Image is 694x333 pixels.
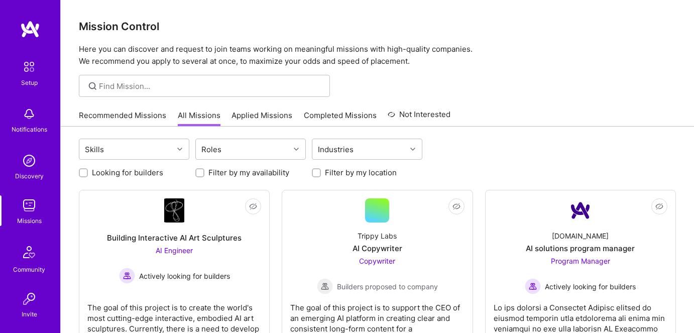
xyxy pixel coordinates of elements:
[19,56,40,77] img: setup
[79,110,166,127] a: Recommended Missions
[294,147,299,152] i: icon Chevron
[317,278,333,294] img: Builders proposed to company
[119,268,135,284] img: Actively looking for builders
[359,257,395,265] span: Copywriter
[19,195,39,215] img: teamwork
[177,147,182,152] i: icon Chevron
[304,110,377,127] a: Completed Missions
[552,231,609,241] div: [DOMAIN_NAME]
[20,20,40,38] img: logo
[208,167,289,178] label: Filter by my availability
[525,278,541,294] img: Actively looking for builders
[178,110,220,127] a: All Missions
[452,202,460,210] i: icon EyeClosed
[199,142,224,157] div: Roles
[388,108,450,127] a: Not Interested
[156,246,193,255] span: AI Engineer
[19,104,39,124] img: bell
[249,202,257,210] i: icon EyeClosed
[325,167,397,178] label: Filter by my location
[12,124,47,135] div: Notifications
[82,142,106,157] div: Skills
[79,20,676,33] h3: Mission Control
[139,271,230,281] span: Actively looking for builders
[19,289,39,309] img: Invite
[17,215,42,226] div: Missions
[526,243,635,254] div: AI solutions program manager
[22,309,37,319] div: Invite
[337,281,438,292] span: Builders proposed to company
[232,110,292,127] a: Applied Missions
[358,231,397,241] div: Trippy Labs
[15,171,44,181] div: Discovery
[315,142,356,157] div: Industries
[79,43,676,67] p: Here you can discover and request to join teams working on meaningful missions with high-quality ...
[92,167,163,178] label: Looking for builders
[13,264,45,275] div: Community
[87,80,98,92] i: icon SearchGrey
[19,151,39,171] img: discovery
[17,240,41,264] img: Community
[164,198,184,223] img: Company Logo
[21,77,38,88] div: Setup
[410,147,415,152] i: icon Chevron
[107,233,242,243] div: Building Interactive AI Art Sculptures
[551,257,610,265] span: Program Manager
[353,243,402,254] div: AI Copywriter
[99,81,322,91] input: Find Mission...
[655,202,663,210] i: icon EyeClosed
[568,198,593,223] img: Company Logo
[545,281,636,292] span: Actively looking for builders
